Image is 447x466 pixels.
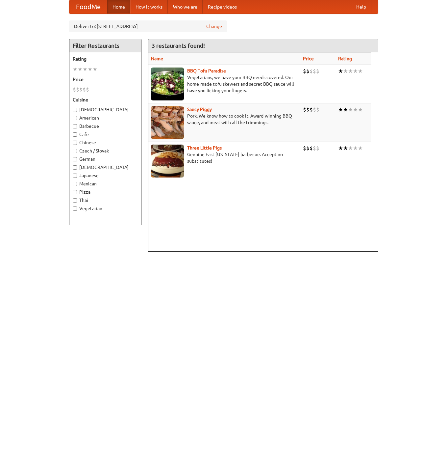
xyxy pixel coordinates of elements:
li: $ [313,106,316,113]
li: ★ [338,106,343,113]
img: littlepigs.jpg [151,145,184,178]
li: $ [303,68,306,75]
li: ★ [348,106,353,113]
li: ★ [348,145,353,152]
label: Vegetarian [73,205,138,212]
input: [DEMOGRAPHIC_DATA] [73,165,77,170]
li: ★ [353,68,358,75]
li: $ [306,106,310,113]
li: $ [310,145,313,152]
li: ★ [343,145,348,152]
a: BBQ Tofu Paradise [187,68,226,73]
li: ★ [83,66,87,73]
li: ★ [348,68,353,75]
input: Vegetarian [73,206,77,211]
label: Pizza [73,189,138,195]
a: Help [351,0,371,14]
label: Japanese [73,172,138,179]
li: $ [83,86,86,93]
a: FoodMe [69,0,107,14]
label: [DEMOGRAPHIC_DATA] [73,106,138,113]
ng-pluralize: 3 restaurants found! [152,42,205,49]
li: $ [303,145,306,152]
a: Change [206,23,222,30]
li: $ [73,86,76,93]
li: $ [86,86,89,93]
li: $ [79,86,83,93]
li: $ [310,68,313,75]
a: Rating [338,56,352,61]
p: Vegetarians, we have your BBQ needs covered. Our home-made tofu skewers and secret BBQ sauce will... [151,74,298,94]
label: Cafe [73,131,138,138]
input: American [73,116,77,120]
a: Three Little Pigs [187,145,222,151]
li: $ [316,106,319,113]
img: tofuparadise.jpg [151,68,184,100]
li: $ [313,145,316,152]
li: $ [316,68,319,75]
h4: Filter Restaurants [69,39,141,52]
li: $ [313,68,316,75]
label: Thai [73,197,138,204]
input: [DEMOGRAPHIC_DATA] [73,108,77,112]
h5: Price [73,76,138,83]
p: Pork. We know how to cook it. Award-winning BBQ sauce, and meat with all the trimmings. [151,113,298,126]
li: ★ [353,106,358,113]
li: ★ [87,66,92,73]
li: ★ [353,145,358,152]
input: Chinese [73,141,77,145]
a: Price [303,56,314,61]
li: ★ [338,145,343,152]
h5: Cuisine [73,96,138,103]
label: Barbecue [73,123,138,129]
a: How it works [130,0,168,14]
label: Czech / Slovak [73,148,138,154]
input: Japanese [73,174,77,178]
input: Pizza [73,190,77,194]
li: ★ [92,66,97,73]
li: $ [306,145,310,152]
input: Mexican [73,182,77,186]
input: Thai [73,198,77,203]
li: ★ [358,145,363,152]
li: $ [303,106,306,113]
li: ★ [358,106,363,113]
a: Who we are [168,0,203,14]
label: Mexican [73,180,138,187]
div: Deliver to: [STREET_ADDRESS] [69,20,227,32]
li: ★ [338,68,343,75]
label: [DEMOGRAPHIC_DATA] [73,164,138,171]
a: Name [151,56,163,61]
li: ★ [343,68,348,75]
li: $ [306,68,310,75]
input: Czech / Slovak [73,149,77,153]
a: Saucy Piggy [187,107,212,112]
label: Chinese [73,139,138,146]
label: German [73,156,138,162]
li: $ [76,86,79,93]
li: $ [316,145,319,152]
p: Genuine East [US_STATE] barbecue. Accept no substitutes! [151,151,298,164]
li: $ [310,106,313,113]
a: Recipe videos [203,0,242,14]
h5: Rating [73,56,138,62]
a: Home [107,0,130,14]
input: German [73,157,77,161]
li: ★ [343,106,348,113]
input: Barbecue [73,124,77,128]
img: saucy.jpg [151,106,184,139]
label: American [73,115,138,121]
li: ★ [358,68,363,75]
input: Cafe [73,132,77,137]
li: ★ [78,66,83,73]
li: ★ [73,66,78,73]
